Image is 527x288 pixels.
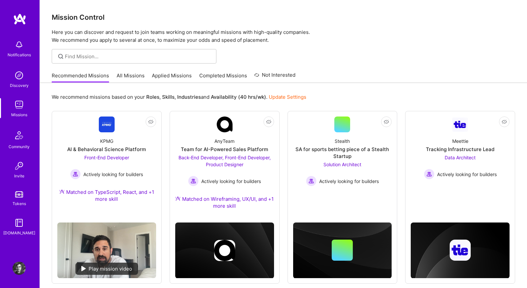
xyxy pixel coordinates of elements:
[13,159,26,172] img: Invite
[269,94,306,100] a: Update Settings
[175,223,274,278] img: cover
[217,117,233,132] img: Company Logo
[70,169,81,179] img: Actively looking for builders
[452,138,468,144] div: Meettie
[175,117,274,217] a: Company LogoAnyTeamTeam for AI-Powered Sales PlatformBack-End Developer, Front-End Developer, Pro...
[13,38,26,51] img: bell
[14,172,24,179] div: Invite
[411,117,510,195] a: Company LogoMeettieTracking Infrastructure LeadData Architect Actively looking for buildersActive...
[52,28,515,44] p: Here you can discover and request to join teams working on meaningful missions with high-quality ...
[424,169,434,179] img: Actively looking for builders
[57,223,156,278] img: No Mission
[211,94,266,100] b: Availability (40 hrs/wk)
[57,189,156,202] div: Matched on TypeScript, React, and +1 more skill
[99,117,115,132] img: Company Logo
[148,119,153,124] i: icon EyeClosed
[181,146,268,153] div: Team for AI-Powered Sales Platform
[293,117,392,195] a: StealthSA for sports betting piece of a Stealth StartupSolution Architect Actively looking for bu...
[57,53,65,60] i: icon SearchGrey
[179,155,271,167] span: Back-End Developer, Front-End Developer, Product Designer
[10,82,29,89] div: Discovery
[175,196,180,201] img: Ateam Purple Icon
[445,155,476,160] span: Data Architect
[52,72,109,83] a: Recommended Missions
[437,171,497,178] span: Actively looking for builders
[11,127,27,143] img: Community
[384,119,389,124] i: icon EyeClosed
[13,98,26,111] img: teamwork
[177,94,201,100] b: Industries
[11,262,27,275] a: User Avatar
[452,118,468,132] img: Company Logo
[306,176,317,186] img: Actively looking for builders
[13,216,26,229] img: guide book
[319,178,379,185] span: Actively looking for builders
[13,262,26,275] img: User Avatar
[214,240,235,261] img: Company logo
[11,111,27,118] div: Missions
[175,196,274,209] div: Matched on Wireframing, UX/UI, and +1 more skill
[152,72,192,83] a: Applied Missions
[13,13,26,25] img: logo
[266,119,271,124] i: icon EyeClosed
[146,94,159,100] b: Roles
[323,162,361,167] span: Solution Architect
[199,72,247,83] a: Completed Missions
[254,71,295,83] a: Not Interested
[57,117,156,217] a: Company LogoKPMGAI & Behavioral Science PlatformFront-End Developer Actively looking for builders...
[84,155,129,160] span: Front-End Developer
[335,138,350,144] div: Stealth
[201,178,261,185] span: Actively looking for builders
[8,51,31,58] div: Notifications
[3,229,35,236] div: [DOMAIN_NAME]
[65,53,211,60] input: Find Mission...
[426,146,494,153] div: Tracking Infrastructure Lead
[117,72,145,83] a: All Missions
[293,146,392,160] div: SA for sports betting piece of a Stealth Startup
[81,266,86,271] img: play
[13,69,26,82] img: discovery
[15,191,23,197] img: tokens
[100,138,113,144] div: KPMG
[162,94,175,100] b: Skills
[188,176,199,186] img: Actively looking for builders
[502,119,507,124] i: icon EyeClosed
[450,240,471,261] img: Company logo
[59,189,65,194] img: Ateam Purple Icon
[293,223,392,278] img: cover
[52,93,306,100] p: We recommend missions based on your , , and .
[67,146,146,153] div: AI & Behavioral Science Platform
[75,263,138,275] div: Play mission video
[13,200,26,207] div: Tokens
[214,138,235,144] div: AnyTeam
[9,143,30,150] div: Community
[83,171,143,178] span: Actively looking for builders
[411,223,510,278] img: cover
[52,13,515,21] h3: Mission Control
